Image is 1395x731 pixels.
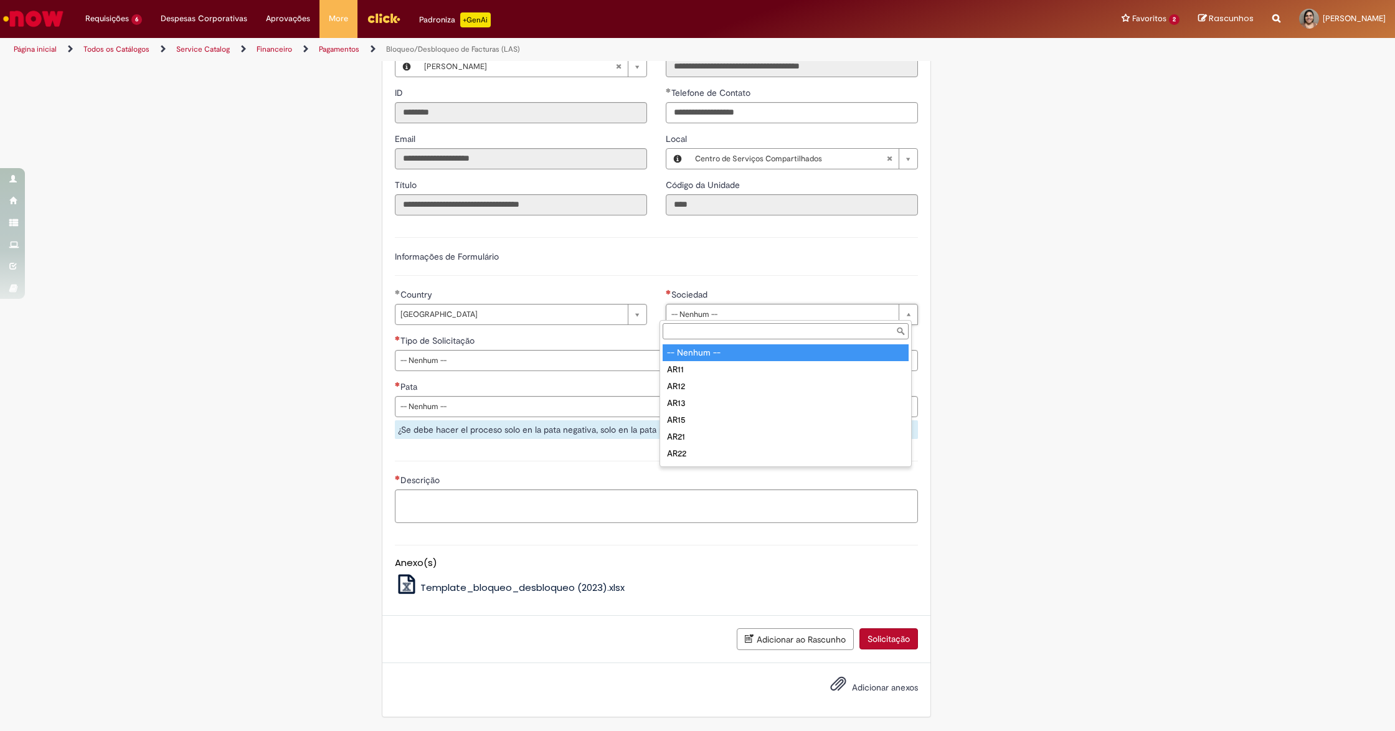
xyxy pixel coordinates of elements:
div: AR22 [663,445,909,462]
div: AR12 [663,378,909,395]
ul: Sociedad [660,342,911,466]
div: AR11 [663,361,909,378]
div: AR13 [663,395,909,412]
div: -- Nenhum -- [663,344,909,361]
div: ZX [663,462,909,479]
div: AR21 [663,428,909,445]
div: AR15 [663,412,909,428]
